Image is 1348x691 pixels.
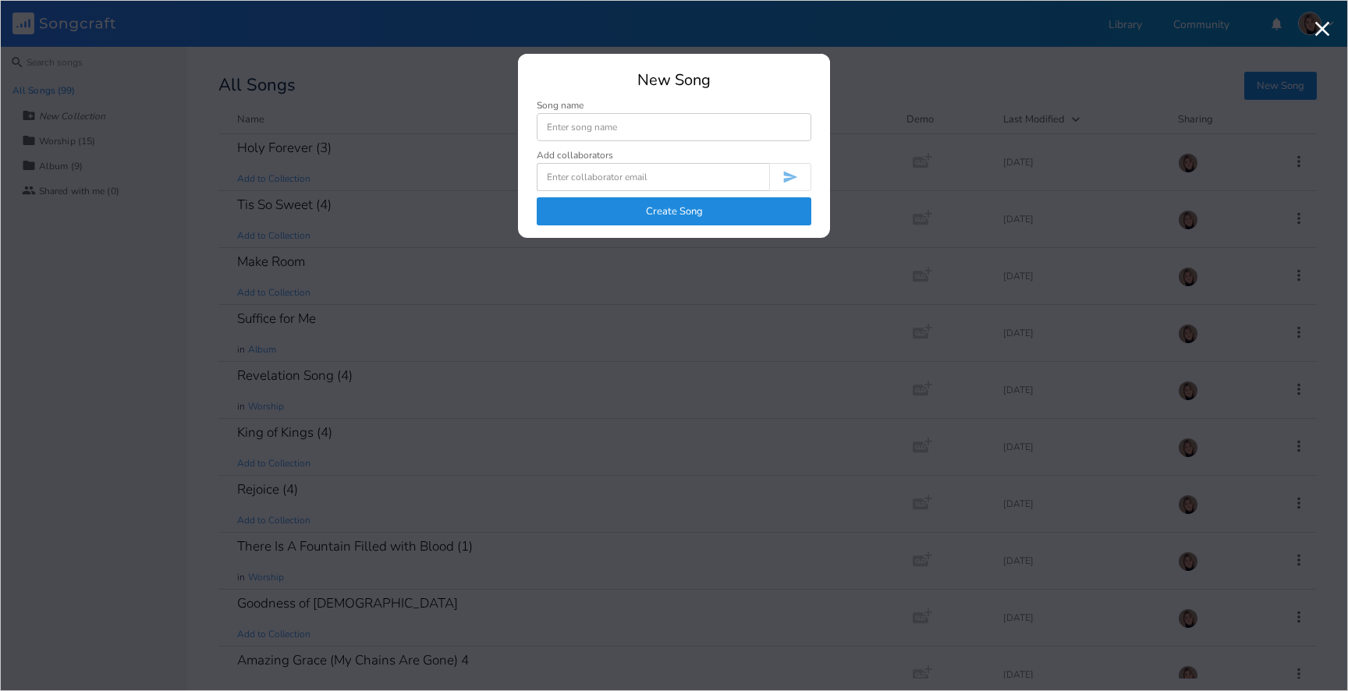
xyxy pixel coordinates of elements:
button: Create Song [537,197,811,225]
div: New Song [537,73,811,88]
button: Invite [769,163,811,191]
input: Enter collaborator email [537,163,769,191]
div: Song name [537,101,811,110]
input: Enter song name [537,113,811,141]
div: Add collaborators [537,151,613,160]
